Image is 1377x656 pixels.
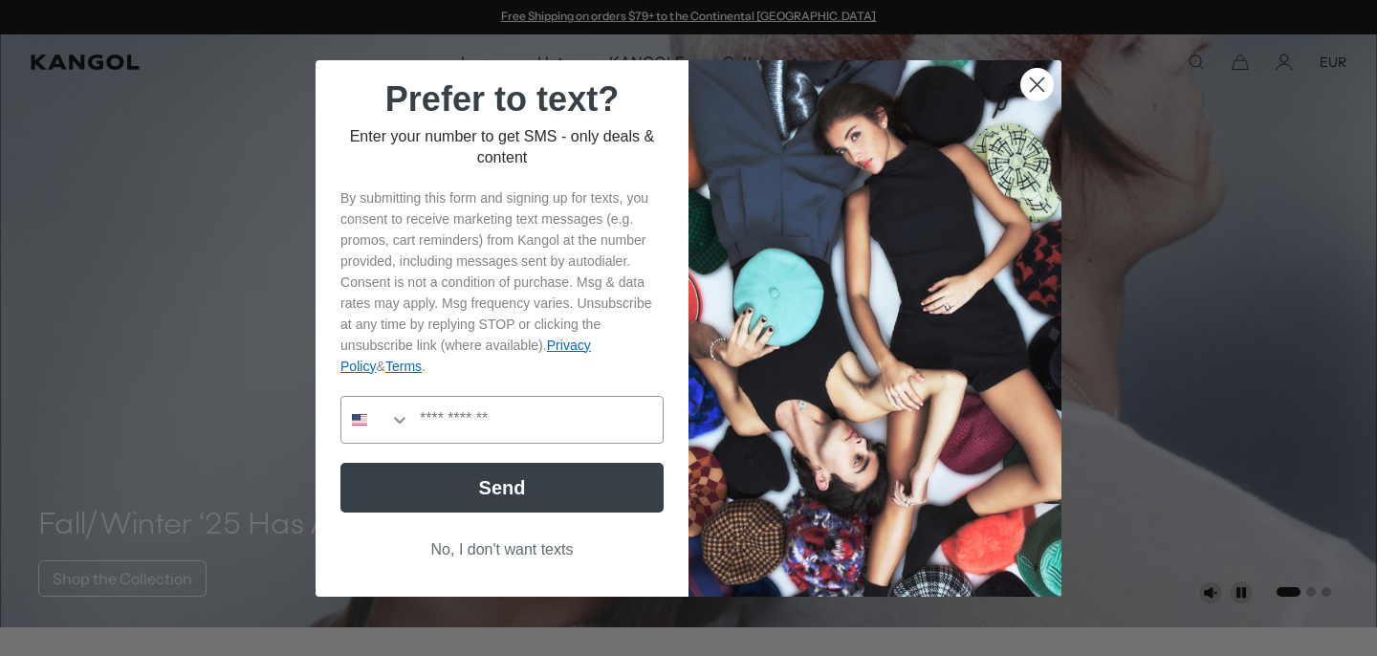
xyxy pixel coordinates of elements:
a: Terms [385,359,422,374]
button: Close dialog [1020,68,1054,101]
p: By submitting this form and signing up for texts, you consent to receive marketing text messages ... [340,187,664,377]
input: Phone Number [410,397,663,443]
span: Prefer to text? [385,79,619,119]
button: Send [340,463,664,513]
img: United States [352,412,367,427]
button: No, I don't want texts [340,532,664,568]
button: Search Countries [341,397,410,443]
img: 32d93059-7686-46ce-88e0-f8be1b64b1a2.jpeg [688,60,1061,597]
span: Enter your number to get SMS - only deals & content [350,128,655,165]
